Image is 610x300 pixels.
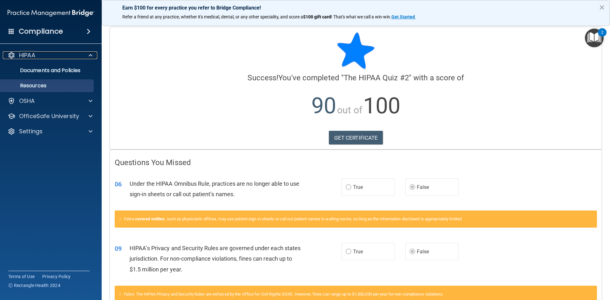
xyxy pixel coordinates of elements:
input: True [346,250,351,254]
h4: You've completed " " with a score of [115,74,597,82]
span: True [353,249,363,255]
span: False. The HIPAA Privacy and Security Rules are enforced by the Office for Civil Rights (OCR). Ho... [124,292,444,297]
p: Earn $100 for every practice you refer to Bridge Compliance! [122,5,589,11]
span: out of [337,104,362,116]
p: OSHA [19,97,35,105]
input: False [410,250,415,254]
span: False. , such as physician’s offices, may use patient sign-in sheets or call out patient names in... [124,217,462,221]
a: Settings [8,128,92,135]
span: Under the HIPAA Omnibus Rule, practices are no longer able to use sign-in sheets or call out pati... [130,180,300,197]
button: Open Resource Center, 2 new notifications [585,29,604,47]
a: Terms of Use [8,273,35,280]
span: Success! [247,73,278,82]
span: 100 [363,93,400,119]
span: True [353,184,363,190]
span: HIPAA’s Privacy and Security Rules are governed under each states jurisdiction. For non-complianc... [130,245,301,272]
img: blue-star-rounded.9d042014.png [337,32,375,70]
a: Privacy Policy [42,273,71,280]
p: Documents and Policies [4,67,91,74]
span: Ⓒ Rectangle Health 2024 [8,282,60,289]
h4: Questions You Missed [115,158,597,167]
a: covered entities [135,217,165,221]
p: HIPAA [19,51,35,59]
p: Resources [4,83,91,89]
span: Refer a friend at any practice, whether it's medical, dental, or any other speciality, and score a [122,14,303,19]
input: False [410,185,415,190]
span: False [417,249,429,255]
span: 90 [311,93,336,119]
strong: $100 gift card [303,14,331,19]
a: HIPAA [8,51,92,59]
p: Settings [19,128,43,135]
h4: Compliance [19,27,63,36]
div: 2 [601,32,603,41]
span: 09 [115,245,122,252]
span: 06 [115,180,122,188]
iframe: Drift Widget Chat Controller [578,256,602,280]
img: PMB logo [8,7,94,19]
input: True [346,185,351,190]
span: False [417,184,429,190]
p: OfficeSafe University [19,112,79,120]
button: Close [599,2,605,12]
span: The HIPAA Quiz #2 [344,73,409,82]
span: ! That's what we call a win-win. [331,14,391,19]
a: GET CERTIFICATE [329,131,383,145]
strong: Get Started [391,14,415,19]
a: Get Started [391,14,416,19]
a: OfficeSafe University [8,112,92,120]
a: OSHA [8,97,92,105]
